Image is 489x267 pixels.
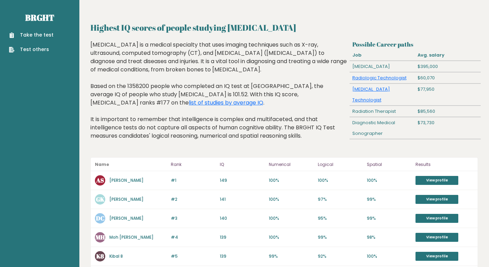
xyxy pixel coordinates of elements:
p: 100% [318,177,363,184]
a: [MEDICAL_DATA] Technologist [352,86,390,103]
p: 139 [220,253,265,259]
p: Results [415,160,473,169]
a: [PERSON_NAME] [109,215,144,221]
text: GK [96,195,105,203]
a: View profile [415,176,458,185]
a: View profile [415,252,458,261]
text: AS [96,176,104,184]
p: 100% [269,234,314,240]
p: 100% [269,215,314,221]
text: K8 [96,252,104,260]
p: #1 [171,177,216,184]
p: Rank [171,160,216,169]
text: MH [96,233,105,241]
a: Moh [PERSON_NAME] [109,234,154,240]
div: Radiation Therapist [350,106,415,117]
h2: Highest IQ scores of people studying [MEDICAL_DATA] [90,21,478,34]
p: 95% [318,215,363,221]
div: $395,000 [415,61,481,72]
a: Test others [9,46,53,53]
a: Take the test [9,31,53,39]
p: Numerical [269,160,314,169]
b: Name [95,161,109,167]
div: $73,730 [415,117,481,139]
a: View profile [415,233,458,242]
p: IQ [220,160,265,169]
a: Kibal 8 [109,253,123,259]
p: 99% [367,215,412,221]
p: 99% [367,196,412,202]
a: [PERSON_NAME] [109,196,144,202]
p: Spatial [367,160,412,169]
div: $85,560 [415,106,481,117]
p: 100% [367,253,412,259]
div: Diagnostic Medical Sonographer [350,117,415,139]
p: 100% [269,196,314,202]
p: 98% [367,234,412,240]
p: 100% [269,177,314,184]
p: 100% [367,177,412,184]
p: 99% [318,234,363,240]
p: Logical [318,160,363,169]
a: View profile [415,195,458,204]
h3: Possible Career paths [352,41,478,48]
p: 92% [318,253,363,259]
p: 140 [220,215,265,221]
text: DC [96,214,105,222]
a: Radiologic Technologist [352,75,407,81]
a: View profile [415,214,458,223]
a: [PERSON_NAME] [109,177,144,183]
div: $77,950 [415,84,481,106]
p: #2 [171,196,216,202]
div: $60,070 [415,72,481,83]
p: 149 [220,177,265,184]
p: #4 [171,234,216,240]
a: list of studies by average IQ [189,99,263,107]
p: #5 [171,253,216,259]
p: 97% [318,196,363,202]
p: 141 [220,196,265,202]
p: 99% [269,253,314,259]
div: [MEDICAL_DATA] [350,61,415,72]
p: #3 [171,215,216,221]
div: Job [350,50,415,61]
p: 139 [220,234,265,240]
a: Brght [25,12,54,23]
div: Avg. salary [415,50,481,61]
div: [MEDICAL_DATA] is a medical specialty that uses imaging techniques such as X-ray, ultrasound, com... [90,41,347,150]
